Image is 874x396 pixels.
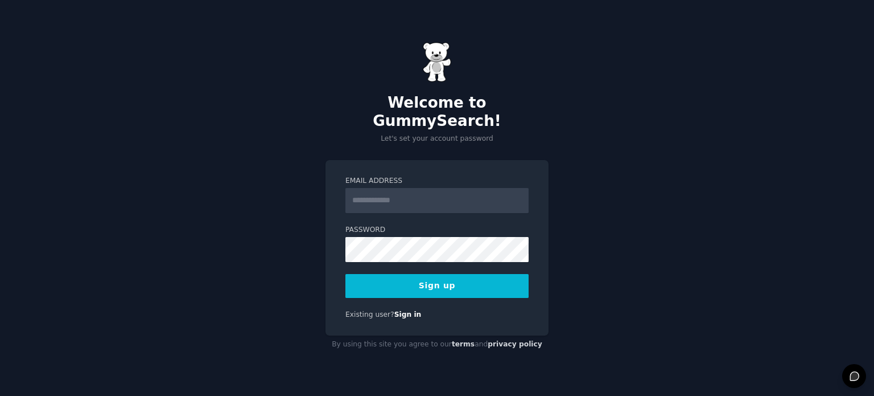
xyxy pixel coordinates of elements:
a: terms [452,340,475,348]
a: Sign in [394,311,422,319]
a: privacy policy [488,340,542,348]
div: By using this site you agree to our and [325,336,549,354]
button: Sign up [345,274,529,298]
p: Let's set your account password [325,134,549,144]
label: Password [345,225,529,235]
h2: Welcome to GummySearch! [325,94,549,130]
label: Email Address [345,176,529,186]
img: Gummy Bear [423,42,451,82]
span: Existing user? [345,311,394,319]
